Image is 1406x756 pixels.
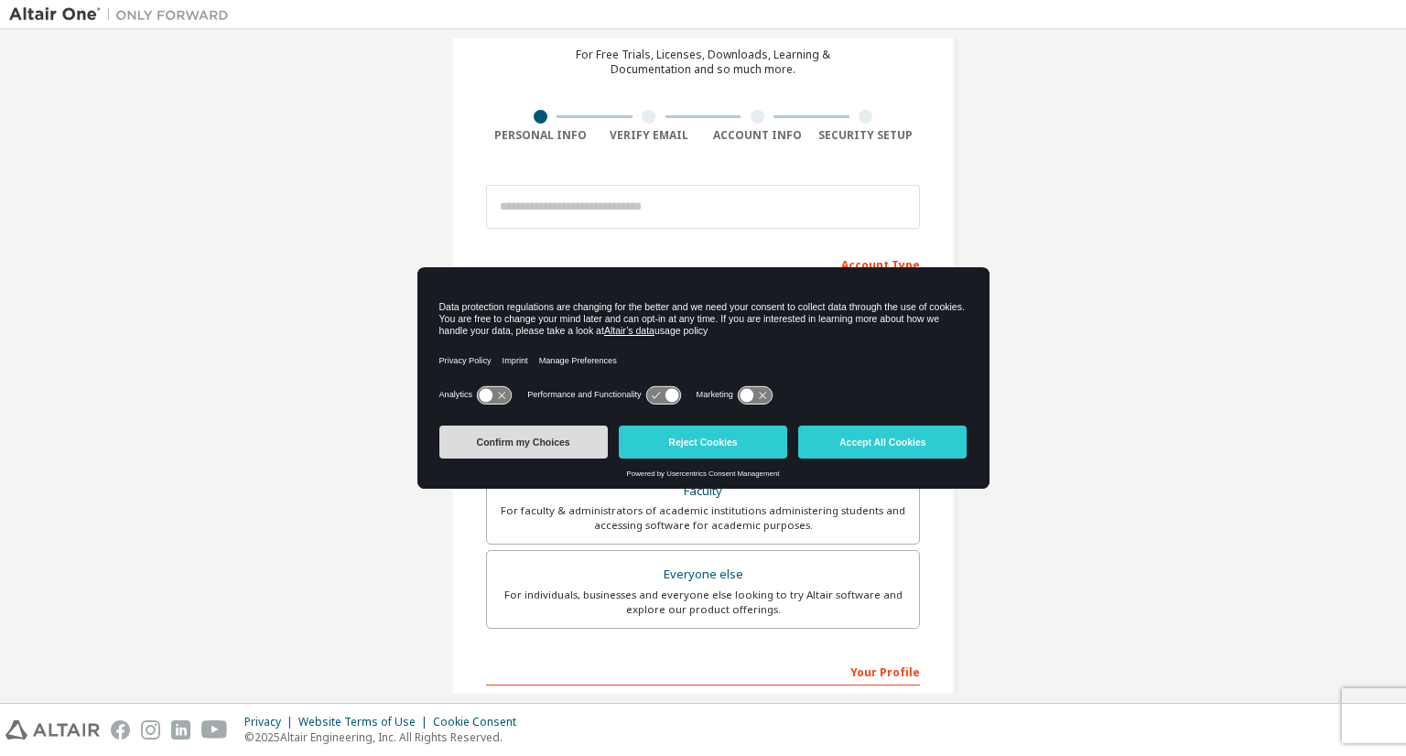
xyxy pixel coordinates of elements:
[576,48,830,77] div: For Free Trials, Licenses, Downloads, Learning & Documentation and so much more.
[498,503,908,533] div: For faculty & administrators of academic institutions administering students and accessing softwa...
[703,128,812,143] div: Account Info
[486,249,920,278] div: Account Type
[5,720,100,740] img: altair_logo.svg
[141,720,160,740] img: instagram.svg
[9,5,238,24] img: Altair One
[498,562,908,588] div: Everyone else
[298,715,433,729] div: Website Terms of Use
[201,720,228,740] img: youtube.svg
[171,720,190,740] img: linkedin.svg
[812,128,921,143] div: Security Setup
[244,729,527,745] p: © 2025 Altair Engineering, Inc. All Rights Reserved.
[433,715,527,729] div: Cookie Consent
[595,128,704,143] div: Verify Email
[498,479,908,504] div: Faculty
[498,588,908,617] div: For individuals, businesses and everyone else looking to try Altair software and explore our prod...
[244,715,298,729] div: Privacy
[486,656,920,686] div: Your Profile
[111,720,130,740] img: facebook.svg
[486,128,595,143] div: Personal Info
